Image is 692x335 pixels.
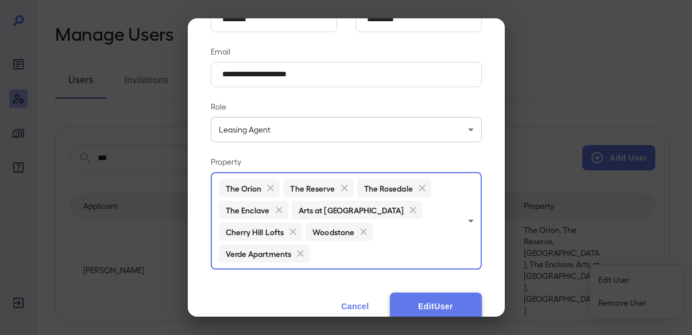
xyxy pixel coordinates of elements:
h6: Verde Apartments [226,248,292,259]
h6: The Reserve [290,182,335,194]
h6: Arts at [GEOGRAPHIC_DATA] [299,204,404,216]
h6: Woodstone [312,226,354,237]
h6: The Orion [226,182,262,194]
p: Property [211,156,482,167]
div: Leasing Agent [211,117,482,142]
p: Role [211,101,482,112]
button: Cancel [330,293,380,320]
h6: The Rosedale [364,182,413,194]
h6: The Enclave [226,204,270,216]
p: Email [211,46,482,57]
button: EditUser [390,293,482,320]
h6: Cherry Hill Lofts [226,226,284,237]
